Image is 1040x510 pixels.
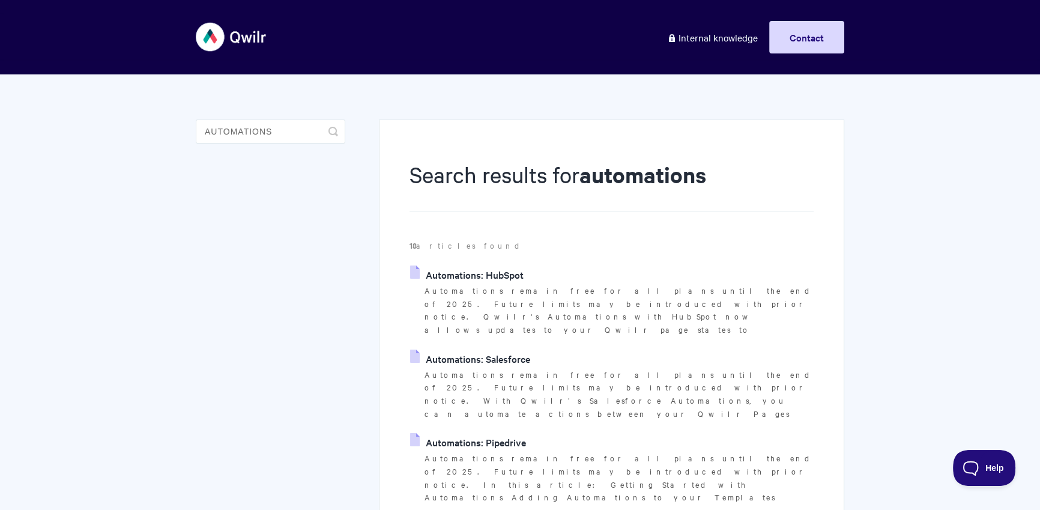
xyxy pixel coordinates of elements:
[196,120,345,144] input: Search
[953,450,1016,486] iframe: Toggle Customer Support
[410,266,524,284] a: Automations: HubSpot
[196,14,267,59] img: Qwilr Help Center
[410,239,814,252] p: articles found
[410,240,416,251] strong: 18
[425,284,814,336] p: Automations remain free for all plans until the end of 2025. Future limits may be introduced with...
[769,21,844,53] a: Contact
[658,21,767,53] a: Internal knowledge
[410,350,530,368] a: Automations: Salesforce
[410,159,814,211] h1: Search results for
[579,160,706,189] strong: automations
[410,433,526,451] a: Automations: Pipedrive
[425,452,814,504] p: Automations remain free for all plans until the end of 2025. Future limits may be introduced with...
[425,368,814,420] p: Automations remain free for all plans until the end of 2025. Future limits may be introduced with...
